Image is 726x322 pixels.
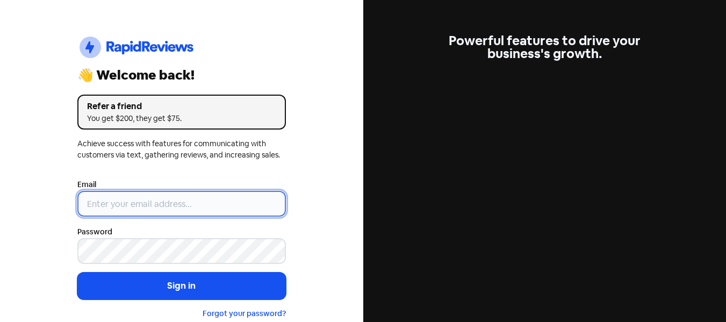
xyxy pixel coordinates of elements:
div: Achieve success with features for communicating with customers via text, gathering reviews, and i... [77,138,286,161]
label: Email [77,179,96,190]
div: You get $200, they get $75. [87,113,276,124]
div: Refer a friend [87,100,276,113]
div: 👋 Welcome back! [77,69,286,82]
a: Forgot your password? [203,309,286,318]
div: Powerful features to drive your business's growth. [440,34,649,60]
button: Sign in [77,273,286,299]
input: Enter your email address... [77,191,286,217]
label: Password [77,226,112,238]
